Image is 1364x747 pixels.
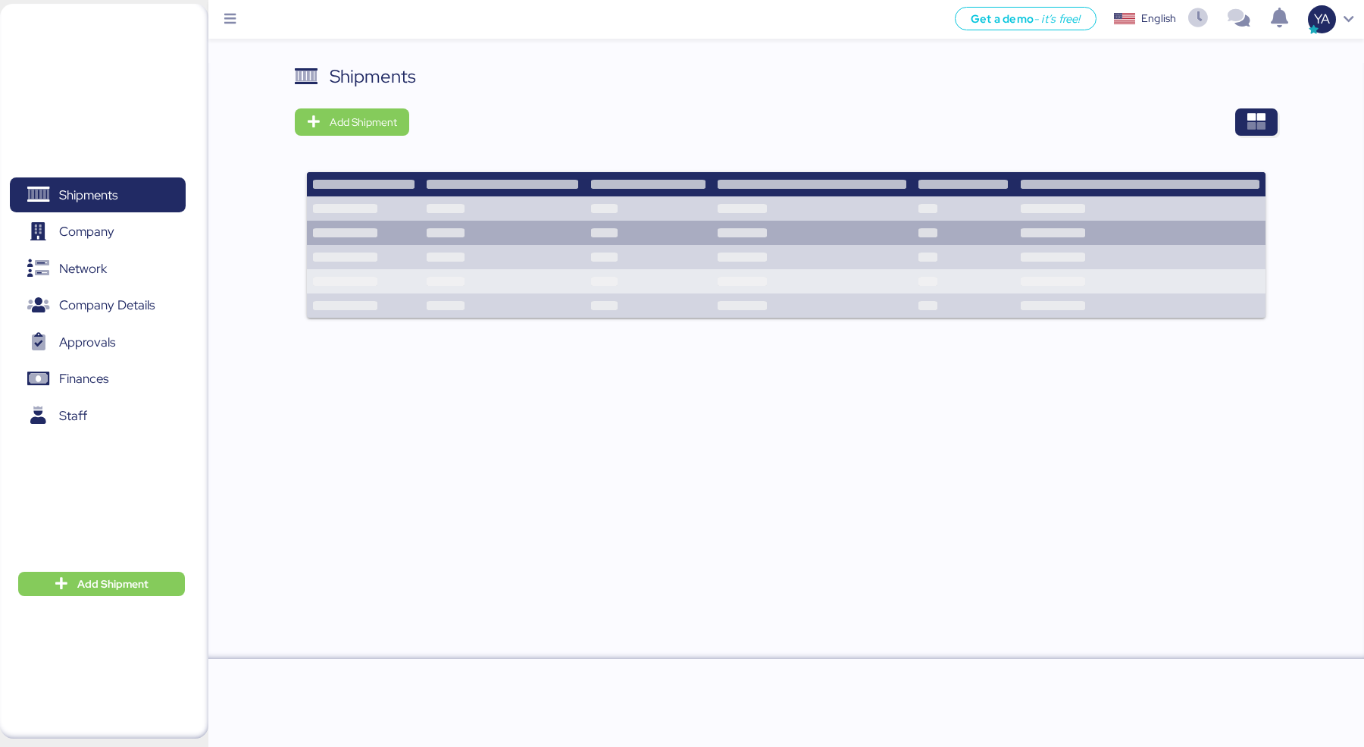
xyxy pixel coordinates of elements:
button: Menu [217,7,243,33]
span: Company [59,221,114,243]
a: Finances [10,362,186,397]
span: Approvals [59,331,115,353]
span: Add Shipment [330,113,397,131]
span: YA [1314,9,1330,29]
div: English [1141,11,1176,27]
a: Company Details [10,288,186,323]
button: Add Shipment [18,572,185,596]
span: Add Shipment [77,575,149,593]
span: Shipments [59,184,117,206]
button: Add Shipment [295,108,409,136]
span: Company Details [59,294,155,316]
a: Company [10,215,186,250]
a: Network [10,251,186,286]
div: Shipments [330,63,416,90]
a: Shipments [10,177,186,212]
a: Staff [10,398,186,433]
span: Network [59,258,107,280]
a: Approvals [10,325,186,359]
span: Finances [59,368,108,390]
span: Staff [59,405,87,427]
